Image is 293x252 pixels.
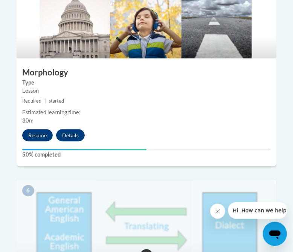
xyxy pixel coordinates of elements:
label: Type [22,78,271,87]
span: started [49,98,64,104]
button: Resume [22,129,53,141]
button: Details [56,129,85,141]
span: | [44,98,46,104]
span: 6 [22,185,34,197]
iframe: Message from company [228,202,287,219]
div: Your progress [22,149,146,151]
h3: Morphology [17,67,276,78]
span: 30m [22,117,34,124]
span: Required [22,98,41,104]
label: 50% completed [22,151,271,159]
iframe: Close message [210,204,225,219]
div: Estimated learning time: [22,108,271,117]
div: Lesson [22,87,271,95]
iframe: Button to launch messaging window [263,222,287,246]
span: Hi. How can we help? [5,5,61,11]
